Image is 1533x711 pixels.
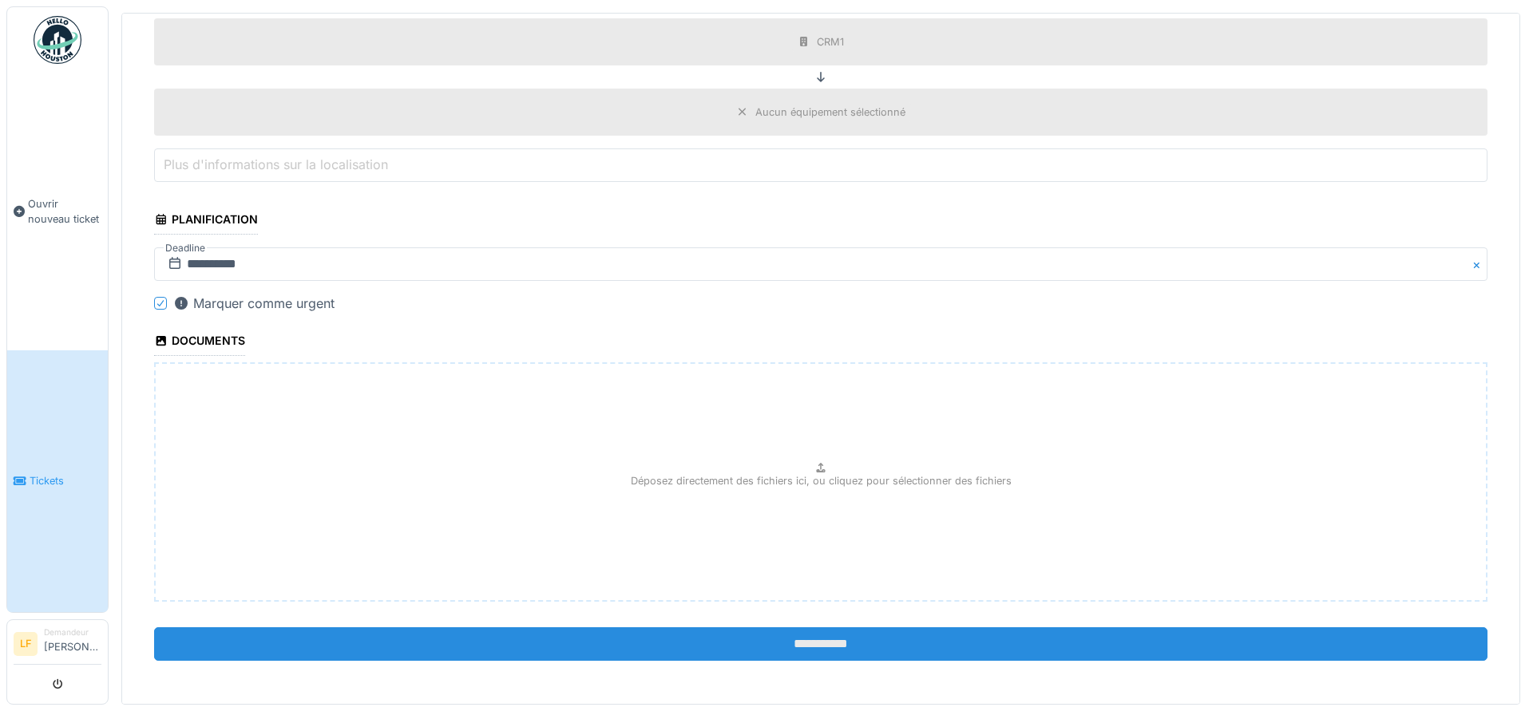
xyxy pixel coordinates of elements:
[755,105,905,120] div: Aucun équipement sélectionné
[154,329,245,356] div: Documents
[7,73,108,350] a: Ouvrir nouveau ticket
[28,196,101,227] span: Ouvrir nouveau ticket
[44,626,101,638] div: Demandeur
[34,16,81,64] img: Badge_color-CXgf-gQk.svg
[631,473,1012,488] p: Déposez directement des fichiers ici, ou cliquez pour sélectionner des fichiers
[14,626,101,665] a: LF Demandeur[PERSON_NAME]
[7,350,108,613] a: Tickets
[173,294,335,313] div: Marquer comme urgent
[44,626,101,661] li: [PERSON_NAME]
[14,632,38,656] li: LF
[30,473,101,488] span: Tickets
[817,34,844,49] div: CRM1
[160,155,391,174] label: Plus d'informations sur la localisation
[1470,247,1487,281] button: Close
[164,239,207,257] label: Deadline
[154,207,258,235] div: Planification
